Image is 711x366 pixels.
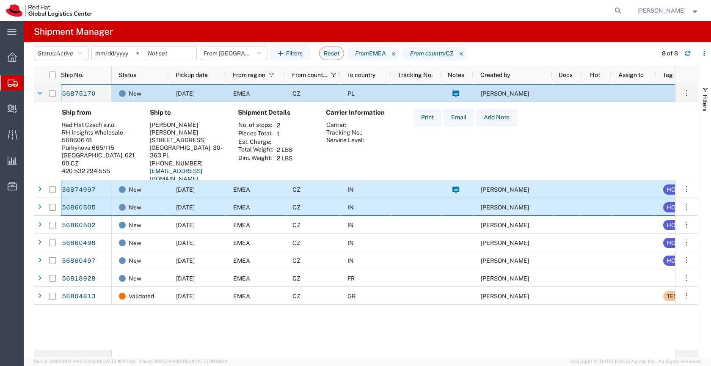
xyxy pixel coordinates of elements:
[238,109,312,116] h4: Shipment Details
[62,151,136,167] div: [GEOGRAPHIC_DATA], 621 00 CZ
[414,109,441,126] button: Print
[637,6,686,15] span: Sona Mala
[176,293,195,300] span: 09/15/2025
[667,238,683,248] div: HOLD
[481,293,529,300] span: Kirk Newcross
[667,202,683,212] div: HOLD
[590,72,600,78] span: Hot
[274,121,295,129] td: 2
[480,72,510,78] span: Created by
[481,222,529,228] span: Filip Lizuch
[402,47,457,61] span: From country CZ
[326,136,364,144] th: Service Level:
[347,72,375,78] span: To country
[233,293,250,300] span: EMEA
[176,204,195,211] span: 09/18/2025
[61,87,96,101] a: 56875170
[238,138,274,146] th: Est. Charge:
[176,222,195,228] span: 09/18/2025
[326,109,394,116] h4: Carrier Information
[176,186,195,193] span: 09/19/2025
[481,186,529,193] span: Sona Mala
[144,47,196,60] input: Not set
[347,275,355,282] span: FR
[477,109,517,126] button: Add Note
[62,144,136,151] div: Purkynova 665/115
[702,95,708,111] span: Filters
[176,257,195,264] span: 09/18/2025
[347,186,354,193] span: IN
[118,72,136,78] span: Status
[139,359,227,364] span: Client: 2025.19.0-129fbcf
[150,109,224,116] h4: Ship to
[347,257,354,264] span: IN
[129,85,141,102] span: New
[193,359,227,364] span: [DATE] 09:39:01
[6,4,92,17] img: logo
[176,275,195,282] span: 10/01/2025
[238,121,274,129] th: No. of stops:
[448,72,464,78] span: Notes
[61,254,96,268] a: 56860497
[292,275,300,282] span: CZ
[662,49,678,58] div: 8 of 8
[559,72,573,78] span: Docs
[347,239,354,246] span: IN
[129,270,141,287] span: New
[61,219,96,232] a: 56860502
[61,290,96,303] a: 56804813
[637,6,700,16] button: [PERSON_NAME]
[326,129,364,136] th: Tracking No.:
[481,239,529,246] span: Filip Lizuch
[233,275,250,282] span: EMEA
[61,72,83,78] span: Ship No.
[56,50,73,57] span: Active
[292,293,300,300] span: CZ
[62,167,136,175] div: 420 532 294 555
[176,239,195,246] span: 09/18/2025
[150,121,224,129] div: [PERSON_NAME]
[34,359,135,364] span: Server: 2025.19.0-d447cefac8f
[347,222,354,228] span: IN
[233,72,265,78] span: From region
[274,154,295,162] td: 2 LBS
[618,72,644,78] span: Assign to
[667,291,690,301] div: TEST ER
[129,252,141,270] span: New
[274,146,295,154] td: 2 LBS
[61,272,96,286] a: 56818928
[667,256,683,266] div: HOLD
[129,234,141,252] span: New
[129,287,154,305] span: Validated
[292,239,300,246] span: CZ
[238,154,274,162] th: Dim. Weight:
[355,49,369,58] i: From
[176,90,195,97] span: 09/19/2025
[233,204,250,211] span: EMEA
[233,186,250,193] span: EMEA
[62,129,136,144] div: RH Insights Wholesale - 56860678
[292,72,328,78] span: From country
[481,275,529,282] span: Sona Mala
[481,90,529,97] span: Sona Mala
[292,90,300,97] span: CZ
[667,184,683,195] div: HOLD
[481,257,529,264] span: Filip Lizuch
[347,293,355,300] span: GB
[233,222,250,228] span: EMEA
[61,237,96,250] a: 56860498
[481,204,529,211] span: Filip Lizuch
[150,144,224,159] div: [GEOGRAPHIC_DATA], 30-363 PL
[319,47,344,60] button: Reset
[398,72,433,78] span: Tracking No.
[233,257,250,264] span: EMEA
[238,146,274,154] th: Total Weight:
[292,204,300,211] span: CZ
[101,359,135,364] span: [DATE] 10:47:06
[326,121,364,129] th: Carrier:
[444,109,474,126] button: Email
[150,136,224,144] div: [STREET_ADDRESS]
[61,183,96,197] a: 56874997
[34,47,88,60] button: Status:Active
[200,47,267,60] button: From [GEOGRAPHIC_DATA]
